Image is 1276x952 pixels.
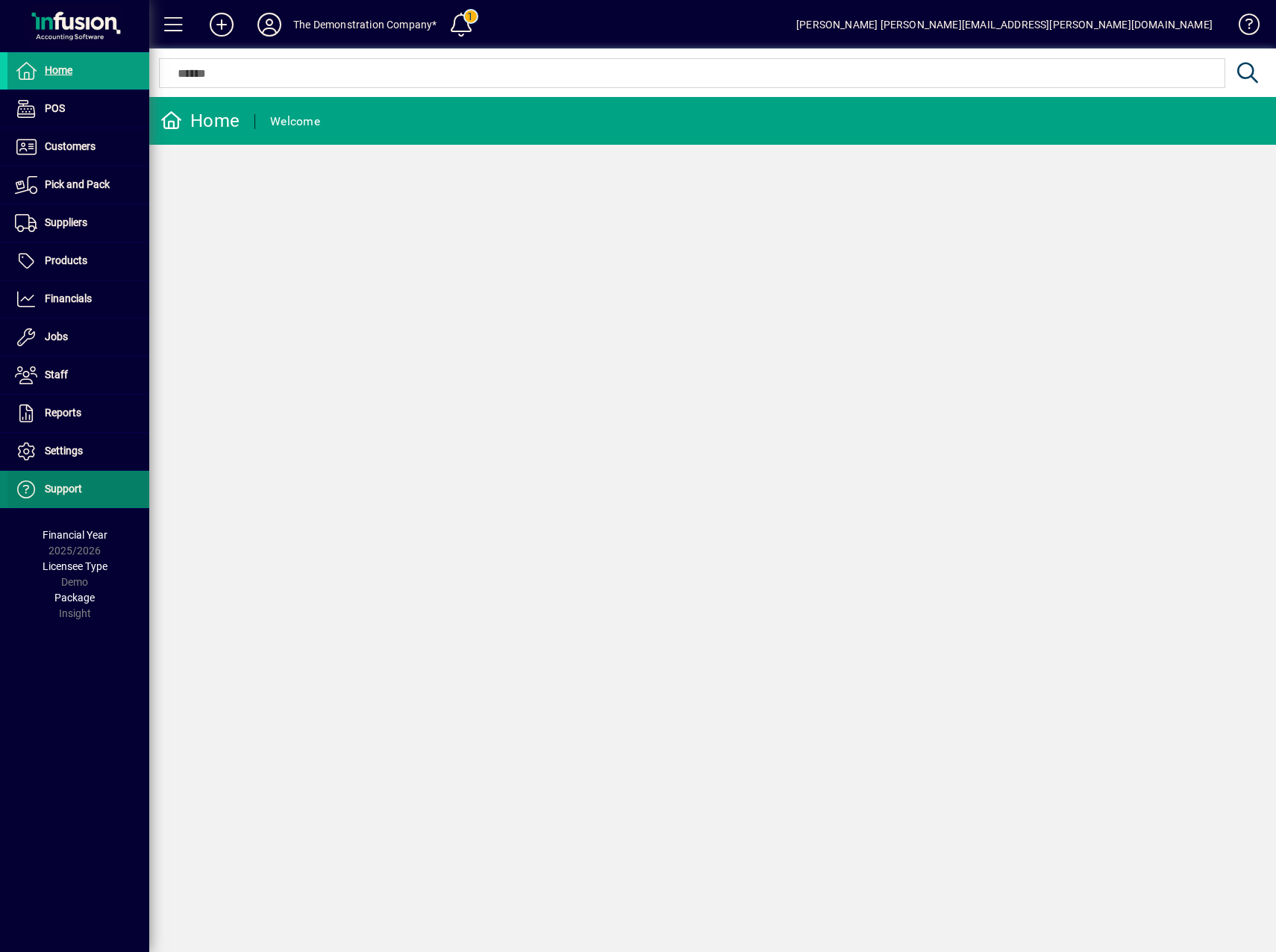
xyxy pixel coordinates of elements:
[45,140,96,152] span: Customers
[45,369,68,381] span: Staff
[7,471,149,508] a: Support
[7,357,149,394] a: Staff
[7,319,149,356] a: Jobs
[796,13,1213,37] div: [PERSON_NAME] [PERSON_NAME][EMAIL_ADDRESS][PERSON_NAME][DOMAIN_NAME]
[45,331,68,342] span: Jobs
[45,64,72,76] span: Home
[43,529,107,541] span: Financial Year
[160,109,240,133] div: Home
[45,178,110,190] span: Pick and Pack
[45,483,82,495] span: Support
[7,242,149,280] a: Products
[1227,3,1257,51] a: Knowledge Base
[7,395,149,432] a: Reports
[7,90,149,128] a: POS
[45,445,83,457] span: Settings
[45,102,65,114] span: POS
[45,407,81,419] span: Reports
[270,110,320,134] div: Welcome
[198,11,245,38] button: Add
[7,281,149,318] a: Financials
[45,216,87,228] span: Suppliers
[54,592,95,604] span: Package
[7,433,149,470] a: Settings
[293,13,437,37] div: The Demonstration Company*
[45,292,92,304] span: Financials
[7,166,149,204] a: Pick and Pack
[7,128,149,166] a: Customers
[45,254,87,266] span: Products
[7,204,149,242] a: Suppliers
[245,11,293,38] button: Profile
[43,560,107,572] span: Licensee Type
